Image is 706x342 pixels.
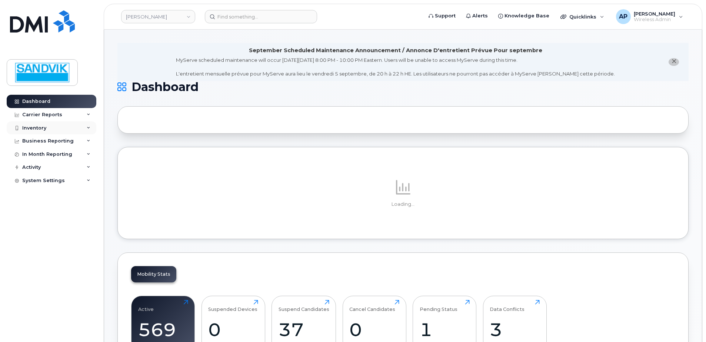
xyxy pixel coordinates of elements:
div: Pending Status [420,300,457,312]
div: 0 [208,319,258,341]
div: 1 [420,319,470,341]
div: 0 [349,319,399,341]
div: 569 [138,319,188,341]
span: Dashboard [131,81,199,93]
div: MyServe scheduled maintenance will occur [DATE][DATE] 8:00 PM - 10:00 PM Eastern. Users will be u... [176,57,615,77]
div: September Scheduled Maintenance Announcement / Annonce D'entretient Prévue Pour septembre [249,47,542,54]
div: Data Conflicts [490,300,524,312]
div: Suspended Devices [208,300,257,312]
div: 37 [279,319,329,341]
div: 3 [490,319,540,341]
div: Active [138,300,154,312]
p: Loading... [131,201,675,208]
div: Suspend Candidates [279,300,329,312]
div: Cancel Candidates [349,300,395,312]
button: close notification [669,58,679,66]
